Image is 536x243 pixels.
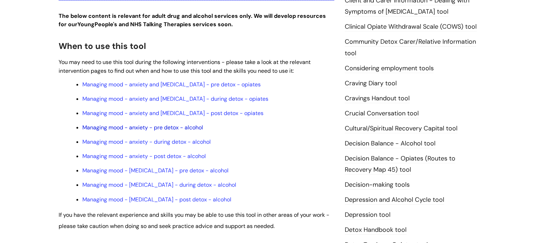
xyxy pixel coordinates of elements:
a: Cultural/Spiritual Recovery Capital tool [345,124,457,133]
span: When to use this tool [59,41,146,51]
a: Community Detox Carer/Relative Information tool [345,37,476,58]
a: Managing mood - anxiety and [MEDICAL_DATA] - pre detox - opiates [82,81,261,88]
a: Crucial Conversation tool [345,109,419,118]
a: Managing mood - anxiety and [MEDICAL_DATA] - post detox - opiates [82,109,263,117]
a: Managing mood - anxiety - pre detox - alcohol [82,124,203,131]
a: Clinical Opiate Withdrawal Scale (COWS) tool [345,22,477,31]
a: Managing mood - anxiety and [MEDICAL_DATA] - during detox - opiates [82,95,268,102]
a: Managing mood - anxiety - post detox - alcohol [82,152,206,160]
a: Depression tool [345,210,390,220]
strong: Young [77,21,119,28]
a: Cravings Handout tool [345,94,410,103]
a: Decision Balance - Opiates (Routes to Recovery Map 45) tool [345,154,455,174]
a: Managing mood - [MEDICAL_DATA] - pre detox - alcohol [82,167,229,174]
a: Decision-making tools [345,180,410,190]
a: Decision Balance - Alcohol tool [345,139,435,148]
strong: The below content is relevant for adult drug and alcohol services only. We will develop resources... [59,12,326,28]
span: You may need to use this tool during the following interventions - please take a look at the rele... [59,58,311,74]
a: Managing mood - [MEDICAL_DATA] - during detox - alcohol [82,181,236,188]
a: Detox Handbook tool [345,226,407,235]
a: Managing mood - anxiety - during detox - alcohol [82,138,211,145]
a: Considering employment tools [345,64,434,73]
a: Managing mood - [MEDICAL_DATA] - post detox - alcohol [82,196,231,203]
a: Craving Diary tool [345,79,397,88]
strong: People's [95,21,117,28]
span: If you have the relevant experience and skills you may be able to use this tool in other areas of... [59,211,329,230]
a: Depression and Alcohol Cycle tool [345,195,444,205]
